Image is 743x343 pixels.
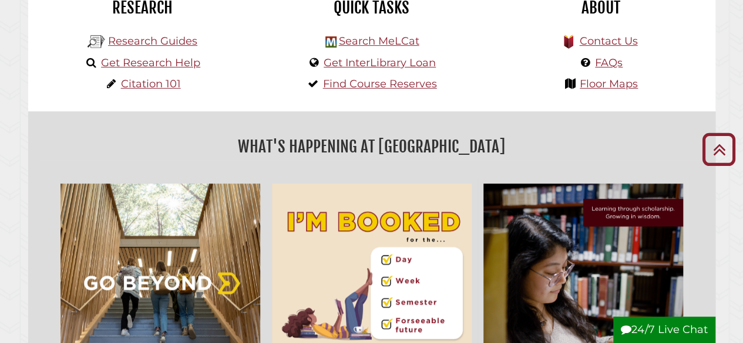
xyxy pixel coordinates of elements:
[323,77,437,90] a: Find Course Reserves
[37,133,707,160] h2: What's Happening at [GEOGRAPHIC_DATA]
[338,35,419,47] a: Search MeLCat
[595,56,623,69] a: FAQs
[698,140,740,159] a: Back to Top
[88,33,105,50] img: Hekman Library Logo
[324,56,436,69] a: Get InterLibrary Loan
[325,36,337,47] img: Hekman Library Logo
[580,77,638,90] a: Floor Maps
[108,35,197,47] a: Research Guides
[121,77,181,90] a: Citation 101
[579,35,637,47] a: Contact Us
[101,56,200,69] a: Get Research Help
